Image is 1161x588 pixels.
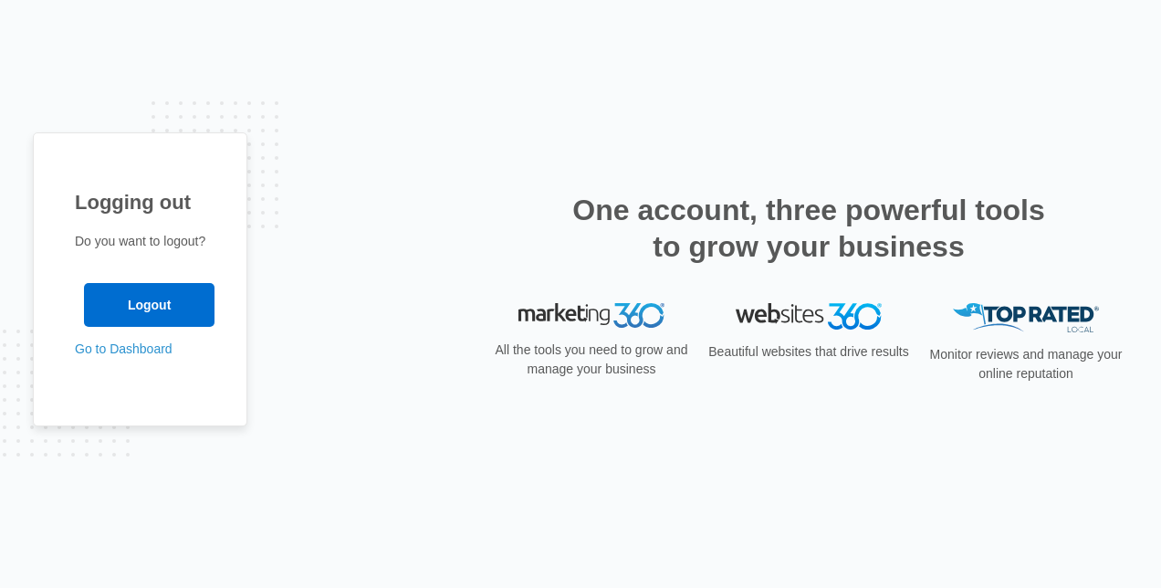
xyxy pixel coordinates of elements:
[567,192,1051,265] h2: One account, three powerful tools to grow your business
[736,303,882,330] img: Websites 360
[75,232,205,251] p: Do you want to logout?
[924,345,1128,383] p: Monitor reviews and manage your online reputation
[953,303,1099,333] img: Top Rated Local
[518,303,664,329] img: Marketing 360
[84,283,214,327] input: Logout
[489,341,694,379] p: All the tools you need to grow and manage your business
[75,341,173,356] a: Go to Dashboard
[706,342,911,362] p: Beautiful websites that drive results
[75,187,205,217] h1: Logging out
